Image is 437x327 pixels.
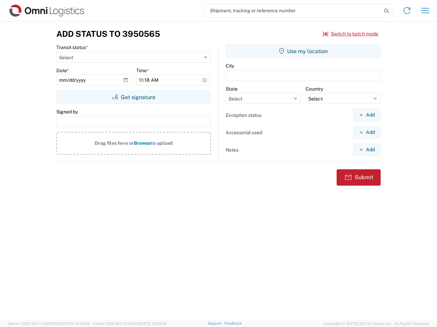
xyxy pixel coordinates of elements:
[56,67,69,74] label: Date
[56,90,211,104] button: Get signature
[205,4,382,17] input: Shipment, tracking or reference number
[208,321,225,325] a: Support
[134,140,151,146] span: Browse
[306,86,323,92] label: Country
[353,109,381,121] button: Add
[56,29,160,39] h3: Add Status to 3950565
[353,126,381,139] button: Add
[226,86,238,92] label: State
[95,140,134,146] span: Drag files here or
[136,67,149,74] label: Time
[226,147,239,153] label: Notes
[139,322,167,326] span: [DATE] 10:20:09
[93,322,167,326] span: Client: 2025.18.0-27d3021
[323,28,378,40] button: Switch to batch mode
[226,129,262,136] label: Accessorial used
[353,143,381,156] button: Add
[337,169,381,186] button: Submit
[226,63,234,69] label: City
[226,112,262,118] label: Exception status
[151,140,173,146] span: to upload
[226,44,381,58] button: Use my location
[8,322,90,326] span: Server: 2025.18.0-c7ad5f513fb
[56,109,78,115] label: Signed by
[56,44,88,50] label: Transit status
[324,321,429,327] span: Copyright © [DATE]-[DATE] Agistix Inc., All Rights Reserved
[224,321,242,325] a: Feedback
[62,322,90,326] span: [DATE] 14:43:55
